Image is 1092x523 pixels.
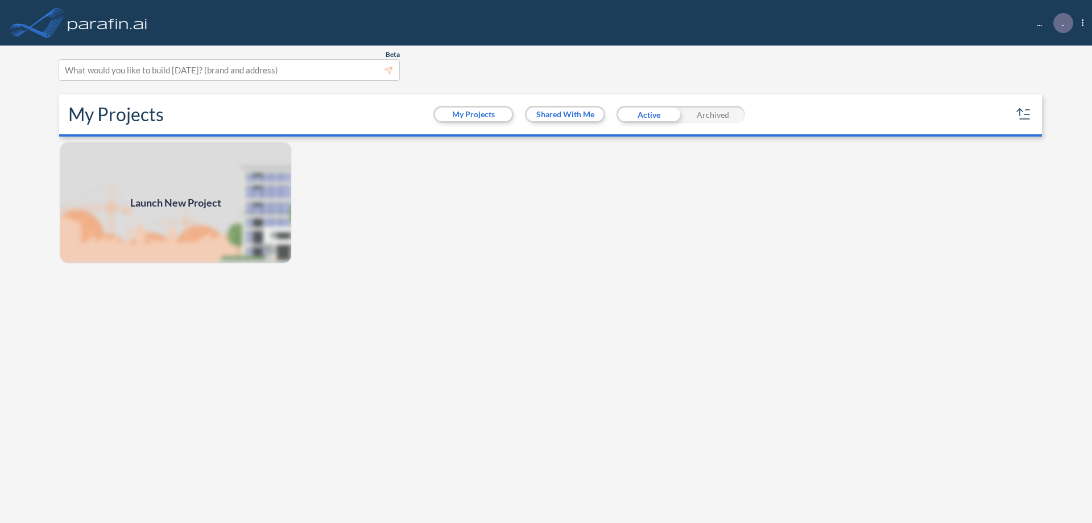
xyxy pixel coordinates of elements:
[68,104,164,125] h2: My Projects
[130,195,221,211] span: Launch New Project
[617,106,681,123] div: Active
[65,11,150,34] img: logo
[527,108,603,121] button: Shared With Me
[59,141,292,264] a: Launch New Project
[1062,18,1064,28] p: .
[59,141,292,264] img: add
[1015,105,1033,123] button: sort
[681,106,745,123] div: Archived
[386,50,400,59] span: Beta
[435,108,512,121] button: My Projects
[1020,13,1083,33] div: ...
